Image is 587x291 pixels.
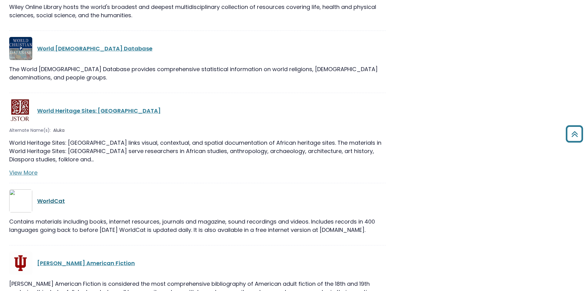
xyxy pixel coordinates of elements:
span: Aluka [53,127,65,134]
span: Alternate Name(s): [9,127,51,134]
a: Back to Top [563,128,585,139]
a: World Heritage Sites: [GEOGRAPHIC_DATA] [37,107,161,115]
a: World [DEMOGRAPHIC_DATA] Database [37,45,152,52]
p: Wiley Online Library hosts the world's broadest and deepest multidisciplinary collection of resou... [9,3,386,19]
a: [PERSON_NAME] American Fiction [37,259,135,267]
a: View More [9,169,37,176]
p: World Heritage Sites: [GEOGRAPHIC_DATA] links visual, contextual, and spatial documentation of Af... [9,139,386,164]
p: Contains materials including books, internet resources, journals and magazine, sound recordings a... [9,217,386,234]
a: WorldCat [37,197,65,205]
p: The World [DEMOGRAPHIC_DATA] Database provides comprehensive statistical information on world rel... [9,65,386,82]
